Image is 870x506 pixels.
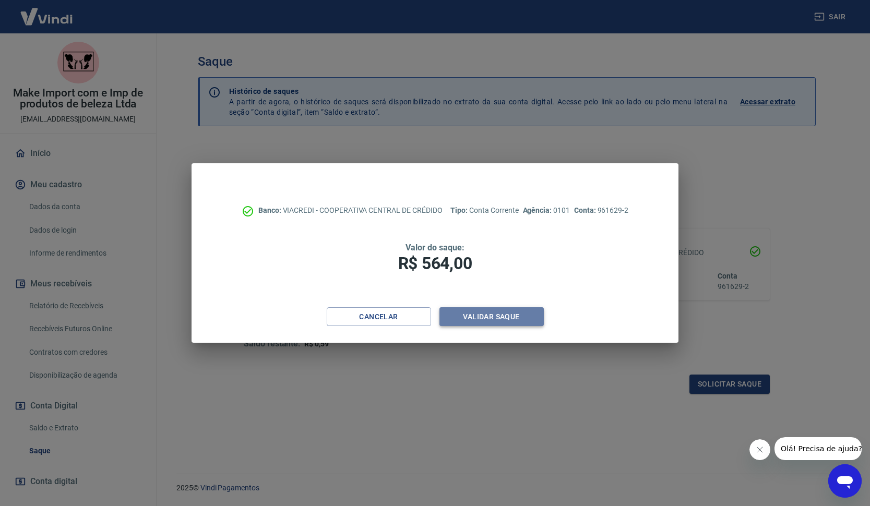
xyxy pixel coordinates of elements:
[258,206,283,214] span: Banco:
[258,205,443,216] p: VIACREDI - COOPERATIVA CENTRAL DE CRÉDIDO
[574,205,628,216] p: 961629-2
[523,205,570,216] p: 0101
[406,243,464,252] span: Valor do saque:
[327,307,431,327] button: Cancelar
[749,439,770,460] iframe: Fechar mensagem
[574,206,598,214] span: Conta:
[398,254,472,273] span: R$ 564,00
[439,307,544,327] button: Validar saque
[774,437,862,460] iframe: Mensagem da empresa
[450,206,469,214] span: Tipo:
[450,205,518,216] p: Conta Corrente
[828,464,862,498] iframe: Botão para abrir a janela de mensagens
[523,206,554,214] span: Agência:
[6,7,88,16] span: Olá! Precisa de ajuda?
